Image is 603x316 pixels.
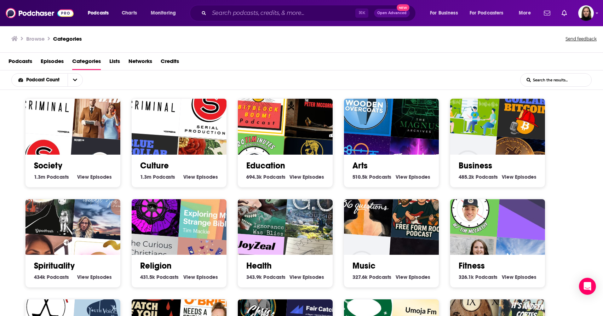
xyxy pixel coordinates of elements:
[196,5,423,21] div: Search podcasts, credits, & more...
[465,7,514,19] button: open menu
[12,77,68,82] button: open menu
[6,6,74,20] img: Podchaser - Follow, Share and Rate Podcasts
[183,174,218,180] a: View Culture Episodes
[352,274,391,280] a: 327.6k Music Podcasts
[77,174,89,180] span: View
[396,274,430,280] a: View Music Episodes
[16,176,76,237] img: Aklın Yolu
[514,7,540,19] button: open menu
[34,274,69,280] a: 434k Spirituality Podcasts
[425,7,467,19] button: open menu
[369,174,391,180] span: Podcasts
[559,7,570,19] a: Show notifications dropdown
[352,174,391,180] a: 510.5k Arts Podcasts
[140,274,179,280] a: 431.5k Religion Podcasts
[497,180,558,241] img: Better Health Story
[263,274,286,280] span: Podcasts
[140,274,155,280] span: 431.5k
[77,174,112,180] a: View Society Episodes
[285,80,345,140] div: The Peter McCormack Show
[161,56,179,70] a: Credits
[246,274,286,280] a: 343.9k Health Podcasts
[377,11,407,15] span: Open Advanced
[352,174,368,180] span: 510.5k
[334,176,395,237] img: 36 Questions – The Podcast Musical
[156,274,179,280] span: Podcasts
[246,174,262,180] span: 694.3k
[578,5,594,21] span: Logged in as BevCat3
[459,174,498,180] a: 485.2k Business Podcasts
[502,174,513,180] span: View
[11,73,94,87] h2: Choose List sort
[396,174,407,180] span: View
[440,176,501,237] div: 20TIMinutes: A Mental Health Podcast
[72,80,133,140] div: Your Mom & Dad
[459,274,474,280] span: 326.1k
[34,174,69,180] a: 1.3m Society Podcasts
[153,174,175,180] span: Podcasts
[151,8,176,18] span: Monitoring
[246,174,286,180] a: 694.3k Education Podcasts
[26,77,62,82] span: Podcast Count
[53,35,82,42] a: Categories
[578,5,594,21] button: Show profile menu
[34,260,75,271] a: Spirituality
[369,274,391,280] span: Podcasts
[515,174,536,180] span: Episodes
[396,274,407,280] span: View
[109,56,120,70] a: Lists
[41,56,64,70] a: Episodes
[228,76,289,137] div: The BitBlockBoom Bitcoin Podcast
[209,7,355,19] input: Search podcasts, credits, & more...
[396,174,430,180] a: View Arts Episodes
[178,180,239,241] img: Exploring My Strange Bible
[409,174,430,180] span: Episodes
[303,174,324,180] span: Episodes
[578,5,594,21] img: User Profile
[459,160,492,171] a: Business
[34,160,62,171] a: Society
[476,174,498,180] span: Podcasts
[519,8,531,18] span: More
[352,260,375,271] a: Music
[246,274,262,280] span: 343.9k
[541,7,553,19] a: Show notifications dropdown
[68,74,82,86] button: open menu
[246,260,272,271] a: Health
[128,56,152,70] span: Networks
[140,174,151,180] span: 1.3m
[289,274,301,280] span: View
[289,174,324,180] a: View Education Episodes
[289,174,301,180] span: View
[374,9,410,17] button: Open AdvancedNew
[196,274,218,280] span: Episodes
[72,56,101,70] a: Categories
[228,176,289,237] img: Ignorance Was Bliss
[117,7,141,19] a: Charts
[34,174,45,180] span: 1.3m
[303,274,324,280] span: Episodes
[430,8,458,18] span: For Business
[16,76,76,137] img: Criminal
[352,274,368,280] span: 327.6k
[178,80,239,140] img: Serial
[391,80,452,140] img: The Magnus Archives
[196,174,218,180] span: Episodes
[391,180,452,241] div: Free Form Rock Podcast
[497,80,558,140] img: Blue Collar Bitcoin
[285,180,345,241] div: G.O. Get Outside Podcast - Everyday Active People Outdoors
[72,180,133,241] img: Initiate You
[47,274,69,280] span: Podcasts
[563,34,599,44] button: Send feedback
[502,274,536,280] a: View Fitness Episodes
[122,76,183,137] div: Criminal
